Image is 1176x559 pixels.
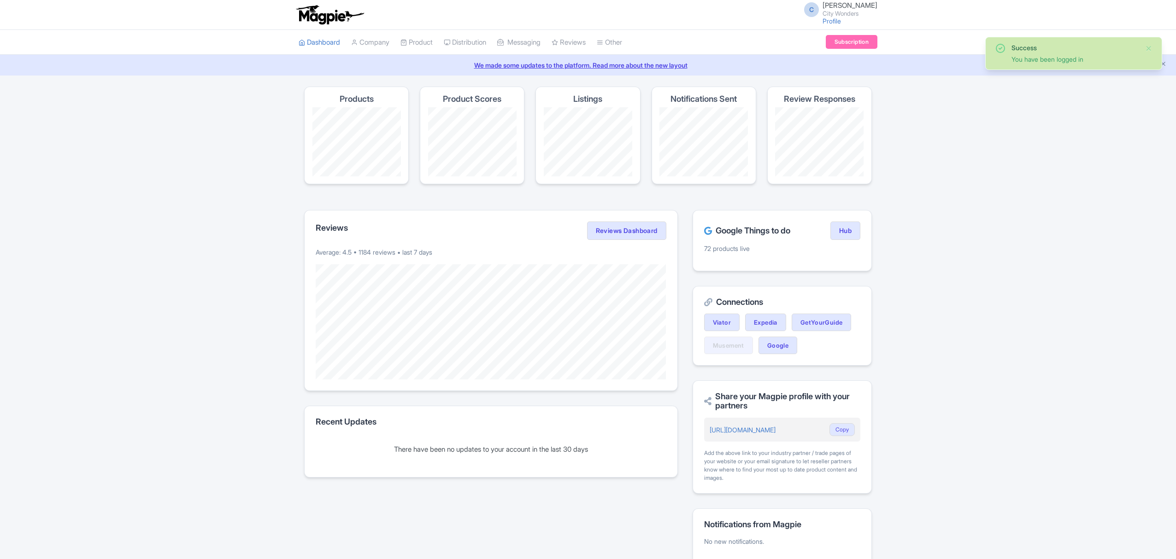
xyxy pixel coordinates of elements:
h2: Google Things to do [704,226,790,235]
a: Distribution [444,30,486,55]
a: Company [351,30,389,55]
a: Expedia [745,314,786,331]
p: Average: 4.5 • 1184 reviews • last 7 days [316,247,666,257]
a: Product [400,30,433,55]
div: Add the above link to your industry partner / trade pages of your website or your email signature... [704,449,860,482]
button: Close announcement [1160,59,1167,70]
div: Success [1011,43,1138,52]
h2: Connections [704,297,860,307]
a: Hub [830,221,860,240]
h2: Notifications from Magpie [704,520,860,529]
a: We made some updates to the platform. Read more about the new layout [6,60,1170,70]
h2: Recent Updates [316,417,666,426]
h4: Notifications Sent [670,94,737,104]
button: Copy [829,423,855,436]
h2: Reviews [316,223,348,233]
a: Subscription [826,35,877,49]
img: logo-ab69f6fb50320c5b225c76a69d11143b.png [294,5,365,25]
a: Dashboard [299,30,340,55]
p: 72 products live [704,244,860,253]
h4: Products [340,94,374,104]
div: You have been logged in [1011,54,1138,64]
a: [URL][DOMAIN_NAME] [710,426,776,434]
button: Close [1145,43,1152,54]
a: Messaging [497,30,541,55]
a: Google [759,337,797,354]
h2: Share your Magpie profile with your partners [704,392,860,410]
a: GetYourGuide [792,314,852,331]
span: [PERSON_NAME] [823,1,877,10]
div: There have been no updates to your account in the last 30 days [316,444,666,455]
p: No new notifications. [704,536,860,546]
small: City Wonders [823,11,877,17]
a: Viator [704,314,740,331]
span: C [804,2,819,17]
a: Musement [704,337,753,354]
a: Other [597,30,622,55]
a: C [PERSON_NAME] City Wonders [799,2,877,17]
a: Reviews Dashboard [587,221,666,240]
a: Reviews [552,30,586,55]
a: Profile [823,17,841,25]
h4: Listings [573,94,602,104]
h4: Product Scores [443,94,501,104]
h4: Review Responses [784,94,855,104]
